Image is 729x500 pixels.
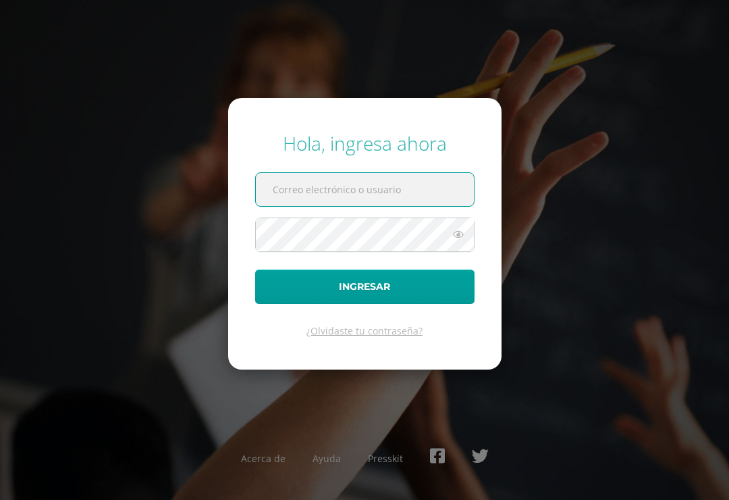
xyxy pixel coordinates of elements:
[255,130,475,156] div: Hola, ingresa ahora
[255,270,475,304] button: Ingresar
[306,324,423,337] a: ¿Olvidaste tu contraseña?
[241,452,286,465] a: Acerca de
[313,452,341,465] a: Ayuda
[368,452,403,465] a: Presskit
[256,173,474,206] input: Correo electrónico o usuario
